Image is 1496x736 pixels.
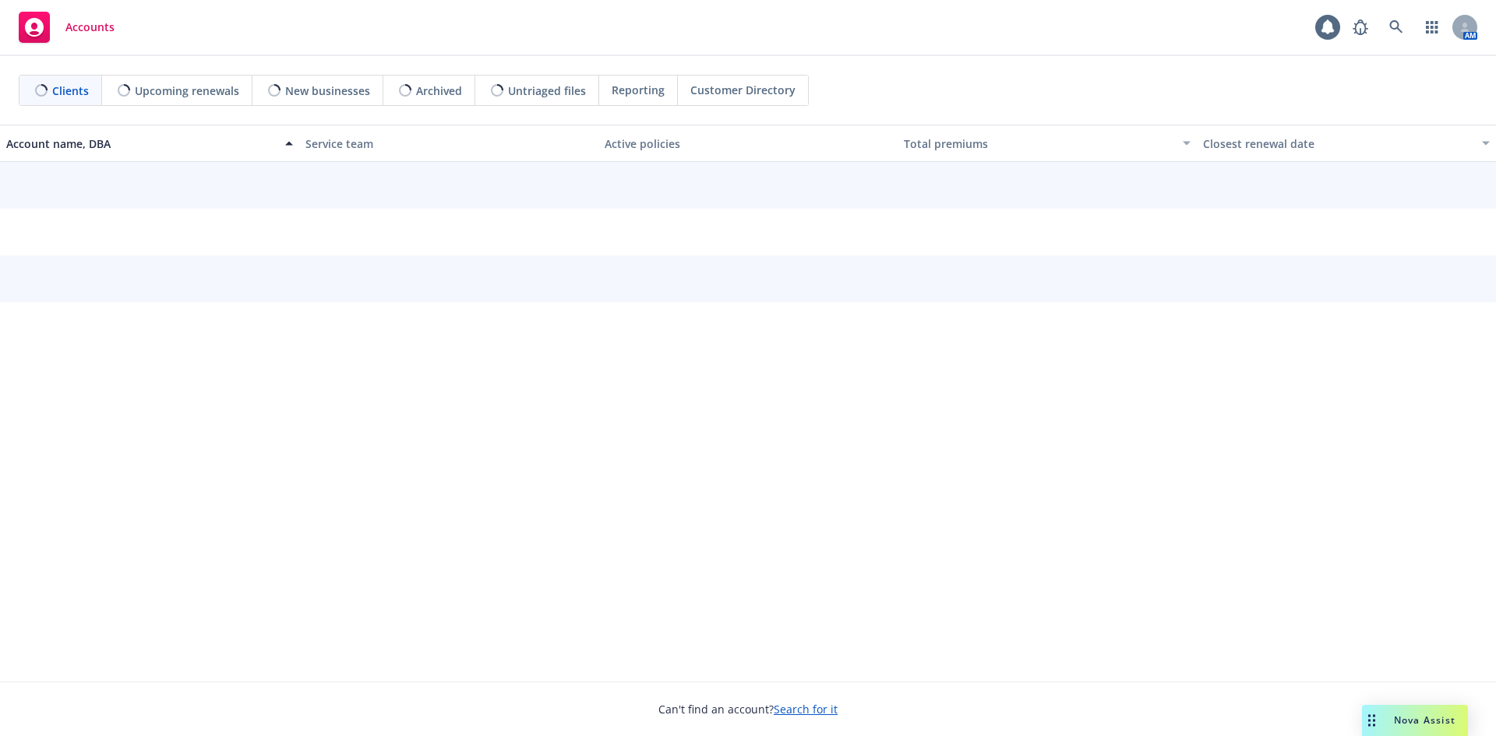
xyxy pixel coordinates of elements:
div: Closest renewal date [1203,136,1473,152]
span: Nova Assist [1394,713,1455,727]
span: Reporting [612,82,665,98]
a: Switch app [1417,12,1448,43]
a: Accounts [12,5,121,49]
span: Clients [52,83,89,99]
div: Total premiums [904,136,1173,152]
button: Nova Assist [1362,705,1468,736]
span: Customer Directory [690,82,796,98]
button: Total premiums [898,125,1197,162]
span: Archived [416,83,462,99]
button: Active policies [598,125,898,162]
div: Service team [305,136,592,152]
button: Closest renewal date [1197,125,1496,162]
span: Untriaged files [508,83,586,99]
div: Account name, DBA [6,136,276,152]
a: Report a Bug [1345,12,1376,43]
div: Drag to move [1362,705,1381,736]
a: Search for it [774,702,838,717]
button: Service team [299,125,598,162]
a: Search [1381,12,1412,43]
span: New businesses [285,83,370,99]
span: Can't find an account? [658,701,838,717]
div: Active policies [605,136,891,152]
span: Accounts [65,21,115,33]
span: Upcoming renewals [135,83,239,99]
